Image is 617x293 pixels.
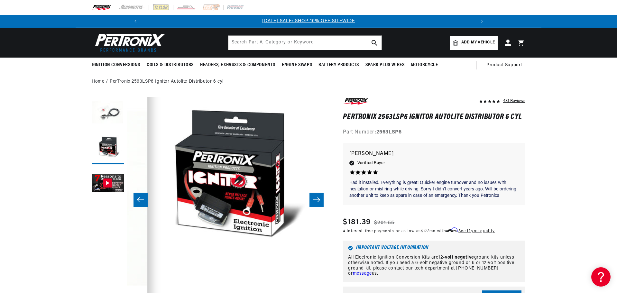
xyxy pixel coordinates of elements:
[343,128,525,137] div: Part Number:
[421,229,428,233] span: $17
[76,15,541,28] slideshow-component: Translation missing: en.sections.announcements.announcement_bar
[408,58,441,73] summary: Motorcycle
[374,219,395,227] s: $201.55
[461,40,495,46] span: Add my vehicle
[503,97,525,105] div: 431 Reviews
[348,246,520,251] h6: Important Voltage Information
[197,58,279,73] summary: Headers, Exhausts & Components
[362,58,408,73] summary: Spark Plug Wires
[349,180,519,199] p: Had it installed. Everything is great! Quicker engine turnover and no issues with hesitation or m...
[348,255,520,277] p: All Electronic Ignition Conversion Kits are ground kits unless otherwise noted. If you need a 6-v...
[438,255,474,260] strong: 12-volt negative
[343,228,495,234] p: 4 interest-free payments or as low as /mo with .
[134,193,148,207] button: Slide left
[279,58,315,73] summary: Engine Swaps
[475,15,488,28] button: Translation missing: en.sections.announcements.next_announcement
[110,78,224,85] a: PerTronix 2563LSP6 Ignitor Autolite Distributor 6 cyl
[92,62,140,69] span: Ignition Conversions
[147,62,194,69] span: Coils & Distributors
[282,62,312,69] span: Engine Swaps
[376,130,402,135] strong: 2563LSP6
[411,62,438,69] span: Motorcycle
[357,160,385,167] span: Verified Buyer
[486,58,525,73] summary: Product Support
[318,62,359,69] span: Battery Products
[262,19,355,23] a: [DATE] SALE: SHOP 10% OFF SITEWIDE
[92,78,104,85] a: Home
[142,18,475,25] div: 1 of 3
[367,36,382,50] button: search button
[228,36,382,50] input: Search Part #, Category or Keyword
[92,132,124,164] button: Load image 2 in gallery view
[343,114,525,120] h1: PerTronix 2563LSP6 Ignitor Autolite Distributor 6 cyl
[353,271,372,276] a: message
[486,62,522,69] span: Product Support
[315,58,362,73] summary: Battery Products
[450,36,498,50] a: Add my vehicle
[446,228,457,233] span: Affirm
[200,62,275,69] span: Headers, Exhausts & Components
[143,58,197,73] summary: Coils & Distributors
[129,15,142,28] button: Translation missing: en.sections.announcements.previous_announcement
[92,97,124,129] button: Load image 1 in gallery view
[309,193,324,207] button: Slide right
[349,150,519,159] p: [PERSON_NAME]
[142,18,475,25] div: Announcement
[343,216,371,228] span: $181.39
[92,32,166,54] img: Pertronix
[365,62,405,69] span: Spark Plug Wires
[92,78,525,85] nav: breadcrumbs
[458,229,495,233] a: See if you qualify - Learn more about Affirm Financing (opens in modal)
[92,58,143,73] summary: Ignition Conversions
